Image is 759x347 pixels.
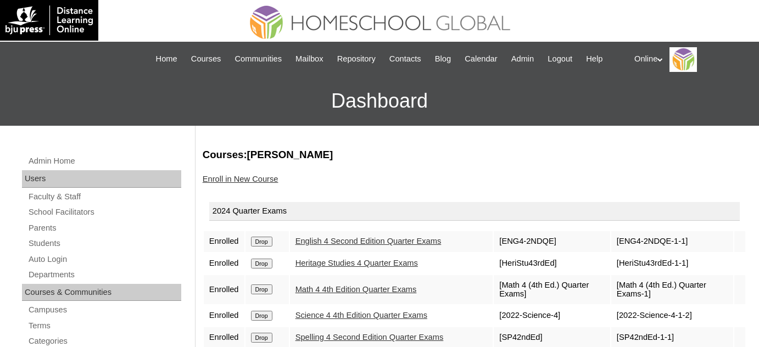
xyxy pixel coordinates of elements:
[204,275,244,304] td: Enrolled
[27,205,181,219] a: School Facilitators
[465,53,497,65] span: Calendar
[5,5,93,35] img: logo-white.png
[511,53,534,65] span: Admin
[27,154,181,168] a: Admin Home
[156,53,177,65] span: Home
[429,53,456,65] a: Blog
[251,259,272,268] input: Drop
[27,253,181,266] a: Auto Login
[581,53,608,65] a: Help
[337,53,376,65] span: Repository
[203,175,278,183] a: Enroll in New Course
[5,76,754,126] h3: Dashboard
[27,268,181,282] a: Departments
[611,275,733,304] td: [Math 4 (4th Ed.) Quarter Exams-1]
[494,253,610,274] td: [HeriStu43rdEd]
[27,221,181,235] a: Parents
[204,253,244,274] td: Enrolled
[251,284,272,294] input: Drop
[235,53,282,65] span: Communities
[251,333,272,343] input: Drop
[27,303,181,317] a: Campuses
[186,53,227,65] a: Courses
[203,148,746,162] h3: Courses:[PERSON_NAME]
[332,53,381,65] a: Repository
[384,53,427,65] a: Contacts
[611,253,733,274] td: [HeriStu43rdEd-1-1]
[295,285,417,294] a: Math 4 4th Edition Quarter Exams
[634,47,748,72] div: Online
[22,170,181,188] div: Users
[209,202,740,221] div: 2024 Quarter Exams
[669,47,697,72] img: Online Academy
[191,53,221,65] span: Courses
[295,259,418,267] a: Heritage Studies 4 Quarter Exams
[22,284,181,301] div: Courses & Communities
[389,53,421,65] span: Contacts
[506,53,540,65] a: Admin
[27,237,181,250] a: Students
[494,275,610,304] td: [Math 4 (4th Ed.) Quarter Exams]
[150,53,183,65] a: Home
[204,305,244,326] td: Enrolled
[295,311,427,320] a: Science 4 4th Edition Quarter Exams
[251,311,272,321] input: Drop
[494,231,610,252] td: [ENG4-2NDQE]
[611,305,733,326] td: [2022-Science-4-1-2]
[459,53,503,65] a: Calendar
[586,53,602,65] span: Help
[229,53,287,65] a: Communities
[27,319,181,333] a: Terms
[251,237,272,247] input: Drop
[542,53,578,65] a: Logout
[295,53,323,65] span: Mailbox
[295,333,444,342] a: Spelling 4 Second Edition Quarter Exams
[494,305,610,326] td: [2022-Science-4]
[611,231,733,252] td: [ENG4-2NDQE-1-1]
[435,53,451,65] span: Blog
[27,190,181,204] a: Faculty & Staff
[290,53,329,65] a: Mailbox
[548,53,572,65] span: Logout
[295,237,442,245] a: English 4 Second Edition Quarter Exams
[204,231,244,252] td: Enrolled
